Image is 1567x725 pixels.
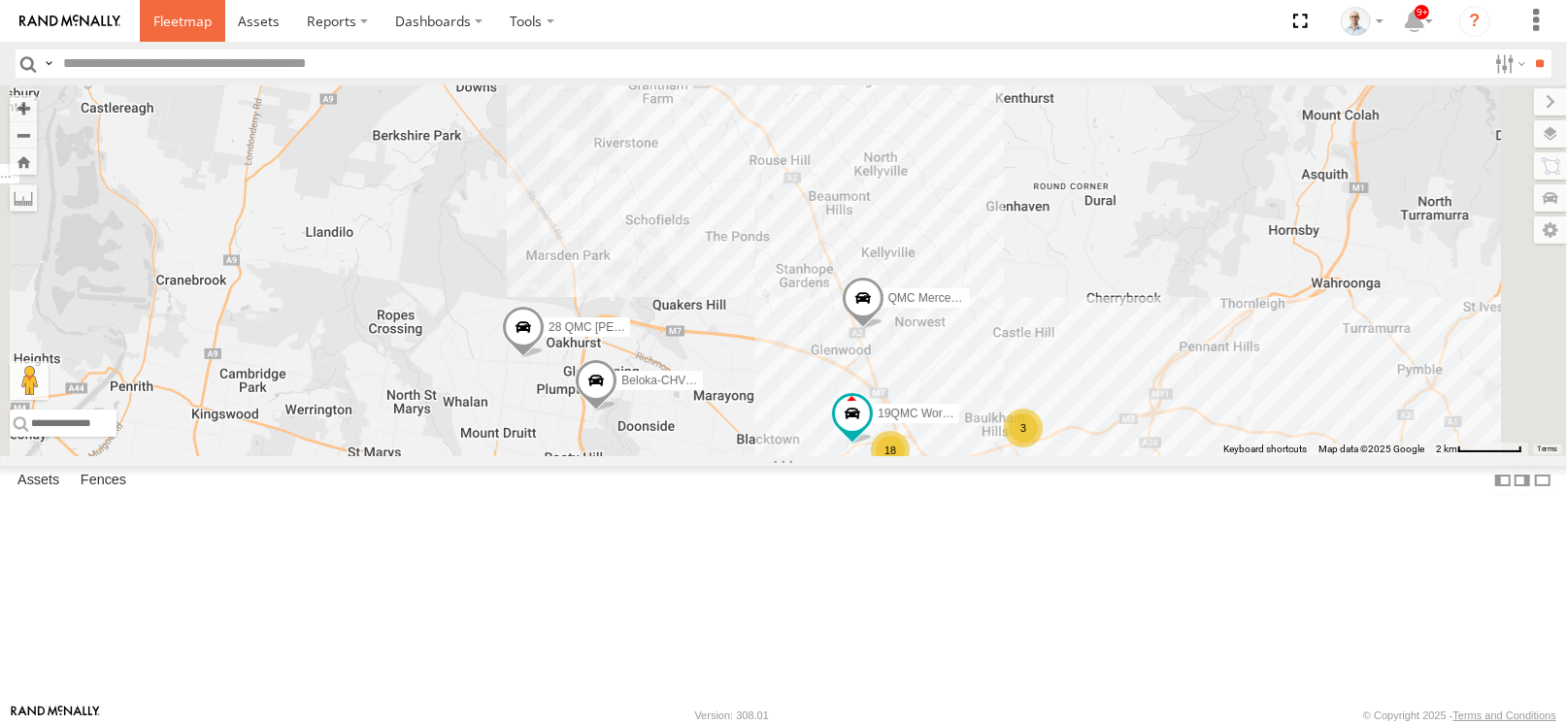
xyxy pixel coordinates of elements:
label: Map Settings [1534,216,1567,244]
span: 28 QMC [PERSON_NAME] [549,320,691,334]
span: Map data ©2025 Google [1318,444,1424,454]
div: Version: 308.01 [695,709,769,721]
button: Zoom Home [10,148,37,175]
span: Beloka-CHV61N [621,374,707,387]
button: Zoom in [10,95,37,121]
button: Keyboard shortcuts [1223,443,1307,456]
label: Fences [71,467,136,494]
div: 3 [1004,409,1043,447]
button: Map Scale: 2 km per 63 pixels [1430,443,1528,456]
div: 18 [871,431,910,470]
label: Search Filter Options [1487,49,1529,78]
a: Terms and Conditions [1453,709,1556,721]
span: 2 km [1436,444,1457,454]
img: rand-logo.svg [19,15,120,28]
div: © Copyright 2025 - [1363,709,1556,721]
label: Search Query [41,49,56,78]
label: Measure [10,184,37,212]
a: Terms (opens in new tab) [1538,445,1558,453]
div: Kurt Byers [1334,7,1390,36]
button: Drag Pegman onto the map to open Street View [10,361,49,400]
a: Visit our Website [11,706,100,725]
label: Hide Summary Table [1533,466,1552,494]
label: Assets [8,467,69,494]
label: Dock Summary Table to the Right [1513,466,1532,494]
i: ? [1459,6,1490,37]
label: Dock Summary Table to the Left [1493,466,1513,494]
span: 19QMC Workshop [878,407,973,420]
button: Zoom out [10,121,37,148]
span: QMC Mercedes [888,292,970,306]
